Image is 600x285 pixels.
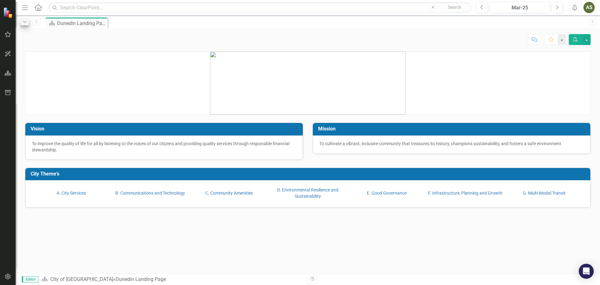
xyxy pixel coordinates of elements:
span: Editor [22,276,38,282]
a: City of [GEOGRAPHIC_DATA] [50,276,113,282]
input: Search ClearPoint... [48,2,472,13]
button: AS [583,2,595,13]
h3: Vision [31,126,300,132]
div: » [42,276,303,283]
div: Dunedin Landing Page [57,19,106,27]
h3: City Theme's [31,171,587,177]
p: To improve the quality of life for all by listening to the voices of our citizens and providing q... [32,140,296,153]
p: To cultivate a vibrant, inclusive community that treasures its history, champions sustainability,... [319,140,584,147]
a: G. Multi-Modal Transit [523,191,566,196]
span: Search [448,5,461,10]
div: Open Intercom Messenger [579,264,594,279]
a: E. Good Governance [367,191,407,196]
a: F. Infrastructure, Planning and Growth [428,191,502,196]
a: B. Communications and Technology [115,191,185,196]
div: Dunedin Landing Page [116,276,166,282]
button: Mar-25 [490,2,550,13]
a: A. City Services [57,191,86,196]
div: Mar-25 [492,4,547,12]
h3: Mission [318,126,587,132]
a: C. Community Amenities [205,191,253,196]
a: D. Environmental Resilience and Sustainability [277,187,338,199]
img: ClearPoint Strategy [3,7,14,18]
button: Search [439,3,470,12]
